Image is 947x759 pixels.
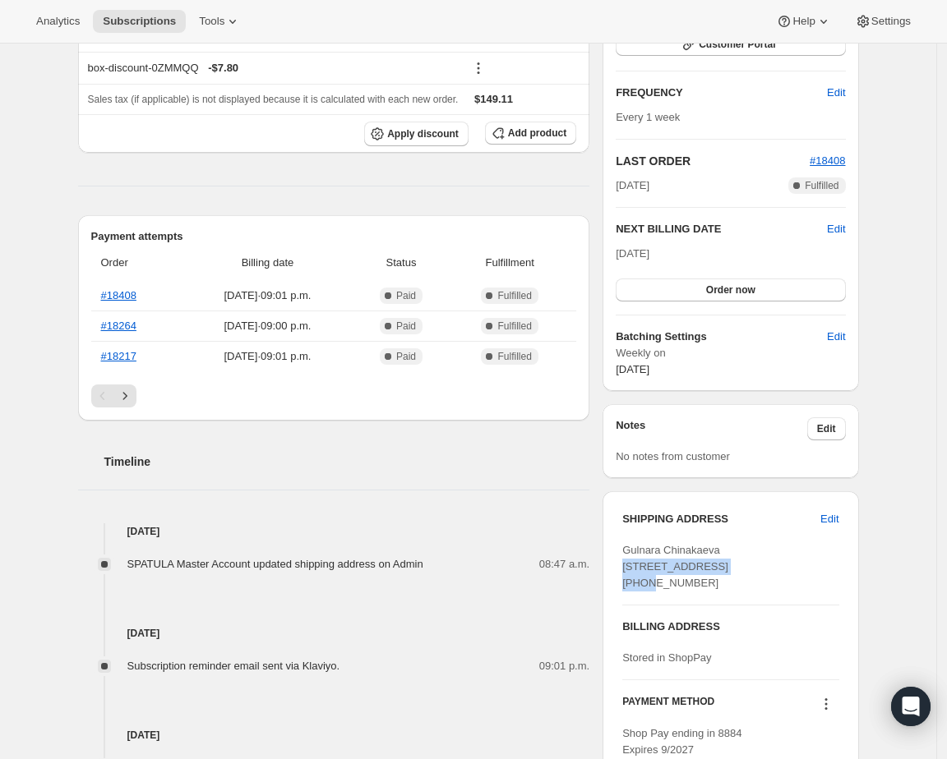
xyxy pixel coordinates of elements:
[453,255,566,271] span: Fulfillment
[817,80,855,106] button: Edit
[622,695,714,717] h3: PAYMENT METHOD
[811,506,848,532] button: Edit
[845,10,921,33] button: Settings
[103,15,176,28] span: Subscriptions
[539,556,589,573] span: 08:47 a.m.
[101,350,136,362] a: #18217
[186,348,349,365] span: [DATE] · 09:01 p.m.
[127,660,340,672] span: Subscription reminder email sent via Klaviyo.
[186,255,349,271] span: Billing date
[186,287,349,304] span: [DATE] · 09:01 p.m.
[616,153,810,169] h2: LAST ORDER
[616,417,807,440] h3: Notes
[817,422,836,435] span: Edit
[101,320,136,332] a: #18264
[616,450,730,462] span: No notes from customer
[396,350,416,363] span: Paid
[820,511,838,527] span: Edit
[497,320,531,333] span: Fulfilled
[396,289,416,302] span: Paid
[91,228,577,245] h2: Payment attempts
[810,154,845,167] a: #18408
[359,255,443,271] span: Status
[616,111,680,123] span: Every 1 week
[622,511,820,527] h3: SHIPPING ADDRESS
[616,85,827,101] h2: FREQUENCY
[186,318,349,334] span: [DATE] · 09:00 p.m.
[616,278,845,301] button: Order now
[199,15,224,28] span: Tools
[497,350,531,363] span: Fulfilled
[616,363,649,375] span: [DATE]
[88,94,459,105] span: Sales tax (if applicable) is not displayed because it is calculated with each new order.
[827,85,845,101] span: Edit
[891,687,931,726] div: Open Intercom Messenger
[396,320,416,333] span: Paid
[113,384,136,407] button: Next
[497,289,531,302] span: Fulfilled
[485,122,576,145] button: Add product
[93,10,186,33] button: Subscriptions
[807,417,846,440] button: Edit
[104,453,590,470] h2: Timeline
[91,245,182,281] th: Order
[364,122,469,146] button: Apply discount
[616,221,827,237] h2: NEXT BILLING DATE
[699,38,775,51] span: Customer Portal
[616,177,649,194] span: [DATE]
[26,10,90,33] button: Analytics
[827,329,845,345] span: Edit
[474,93,513,105] span: $149.11
[208,60,238,76] span: - $7.80
[387,127,459,140] span: Apply discount
[539,658,589,674] span: 09:01 p.m.
[622,651,711,664] span: Stored in ShopPay
[78,625,590,642] h4: [DATE]
[91,384,577,407] nav: Pagination
[817,324,855,350] button: Edit
[101,289,136,301] a: #18408
[871,15,911,28] span: Settings
[78,727,590,743] h4: [DATE]
[622,544,728,589] span: Gulnara Chinakaeva [STREET_ADDRESS] [PHONE_NUMBER]
[766,10,841,33] button: Help
[805,179,838,192] span: Fulfilled
[792,15,815,28] span: Help
[810,153,845,169] button: #18408
[508,126,566,140] span: Add product
[78,523,590,540] h4: [DATE]
[622,619,838,635] h3: BILLING ADDRESS
[622,727,741,756] span: Shop Pay ending in 8884 Expires 9/2027
[616,33,845,56] button: Customer Portal
[827,221,845,237] button: Edit
[189,10,251,33] button: Tools
[36,15,80,28] span: Analytics
[616,247,649,260] span: [DATE]
[616,329,827,345] h6: Batching Settings
[88,60,456,76] div: box-discount-0ZMMQQ
[706,283,755,297] span: Order now
[127,558,423,570] span: SPATULA Master Account updated shipping address on Admin
[616,345,845,361] span: Weekly on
